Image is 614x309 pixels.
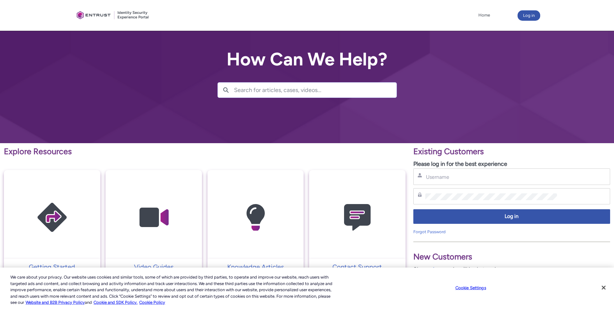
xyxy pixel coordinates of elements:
a: Home [477,10,492,20]
a: Cookie and SDK Policy. [94,300,138,305]
h2: How Can We Help? [218,49,397,69]
p: Contact Support [312,262,402,272]
a: More information about our cookie policy., opens in a new tab [26,300,85,305]
p: Getting Started [7,262,97,272]
img: Knowledge Articles [225,183,286,252]
a: here [433,266,445,273]
a: Video Guides [106,262,202,272]
button: Close [597,280,611,295]
p: Knowledge Articles [211,262,301,272]
p: New Customers [413,251,610,263]
div: We care about your privacy. Our website uses cookies and similar tools, some of which are provide... [10,274,338,306]
span: Log in [418,213,606,220]
img: Contact Support [327,183,388,252]
input: Username [425,174,557,180]
img: Video Guides [123,183,184,252]
button: Log in [413,209,610,224]
button: Search [218,83,234,97]
img: Getting Started [21,183,83,252]
p: Existing Customers [413,145,610,158]
input: Search for articles, cases, videos... [234,83,396,97]
a: Forgot Password [413,229,446,234]
p: Sign up and we'll be in touch [413,265,610,274]
button: Log in [518,10,540,21]
a: Knowledge Articles [207,262,304,272]
p: Video Guides [109,262,199,272]
p: Please log in for the best experience [413,160,610,168]
p: Explore Resources [4,145,406,158]
a: Contact Support [309,262,406,272]
a: Cookie Policy [139,300,165,305]
a: Getting Started [4,262,100,272]
button: Cookie Settings [451,281,491,294]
